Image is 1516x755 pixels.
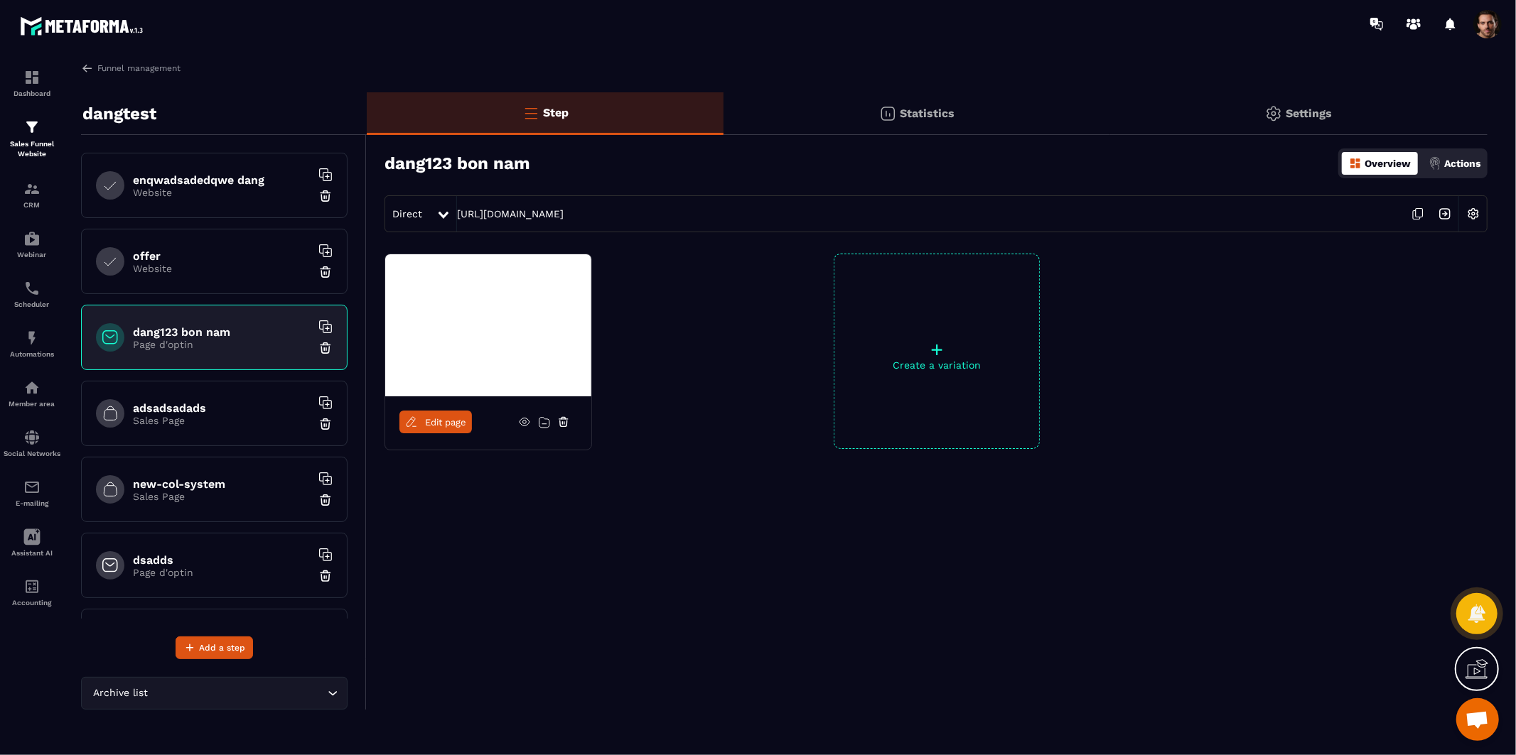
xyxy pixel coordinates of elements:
div: Mở cuộc trò chuyện [1456,698,1499,741]
p: Dashboard [4,89,60,97]
p: Scheduler [4,300,60,308]
p: Sales Page [133,415,311,426]
h6: dsadds [133,553,311,567]
a: automationsautomationsMember area [4,369,60,418]
a: formationformationSales Funnel Website [4,108,60,170]
a: social-networksocial-networkSocial Networks [4,418,60,468]
img: accountant [23,578,41,595]
img: scheduler [23,280,41,297]
a: automationsautomationsAutomations [4,319,60,369]
a: accountantaccountantAccounting [4,567,60,617]
span: Add a step [199,641,245,655]
a: schedulerschedulerScheduler [4,269,60,319]
span: Edit page [425,417,466,428]
a: Assistant AI [4,518,60,567]
p: E-mailing [4,499,60,507]
a: automationsautomationsWebinar [4,219,60,269]
p: Accounting [4,599,60,607]
p: + [834,340,1039,359]
a: [URL][DOMAIN_NAME] [457,208,564,219]
p: Create a variation [834,359,1039,371]
p: Step [543,106,569,119]
img: arrow-next.bcc2205e.svg [1431,200,1458,227]
img: bars-o.4a397970.svg [522,104,539,121]
p: dangtest [82,99,156,128]
p: Page d'optin [133,567,311,578]
p: Social Networks [4,450,60,457]
input: Search for option [151,685,324,701]
img: trash [318,569,333,583]
img: social-network [23,429,41,446]
img: trash [318,189,333,203]
p: Statistics [900,107,955,120]
h6: dang123 bon nam [133,325,311,339]
span: Direct [392,208,422,219]
img: formation [23,180,41,197]
a: formationformationCRM [4,170,60,219]
div: Search for option [81,677,348,710]
button: Add a step [176,636,253,659]
p: Sales Funnel Website [4,139,60,159]
h3: dang123 bon nam [385,153,530,173]
p: Page d'optin [133,339,311,350]
img: automations [23,379,41,396]
img: trash [318,493,333,507]
p: Assistant AI [4,549,60,557]
img: arrow [81,62,94,75]
img: trash [318,341,333,355]
p: Website [133,187,311,198]
p: Member area [4,400,60,408]
img: formation [23,69,41,86]
h6: enqwadsadedqwe dang [133,173,311,187]
p: Automations [4,350,60,358]
img: trash [318,417,333,431]
p: CRM [4,201,60,209]
a: Edit page [399,411,472,433]
p: Webinar [4,251,60,259]
img: image [385,254,429,268]
img: dashboard-orange.40269519.svg [1349,157,1362,170]
img: automations [23,230,41,247]
p: Settings [1286,107,1332,120]
img: trash [318,265,333,279]
a: emailemailE-mailing [4,468,60,518]
h6: offer [133,249,311,263]
img: stats.20deebd0.svg [879,105,896,122]
span: Archive list [90,685,151,701]
img: setting-gr.5f69749f.svg [1265,105,1282,122]
img: email [23,479,41,496]
img: automations [23,330,41,347]
a: Funnel management [81,62,181,75]
a: formationformationDashboard [4,58,60,108]
h6: new-col-system [133,477,311,491]
p: Website [133,263,311,274]
img: setting-w.858f3a88.svg [1460,200,1487,227]
p: Actions [1444,158,1480,169]
img: formation [23,119,41,136]
p: Overview [1365,158,1411,169]
img: logo [20,13,148,39]
p: Sales Page [133,491,311,502]
img: actions.d6e523a2.png [1429,157,1441,170]
h6: adsadsadads [133,401,311,415]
